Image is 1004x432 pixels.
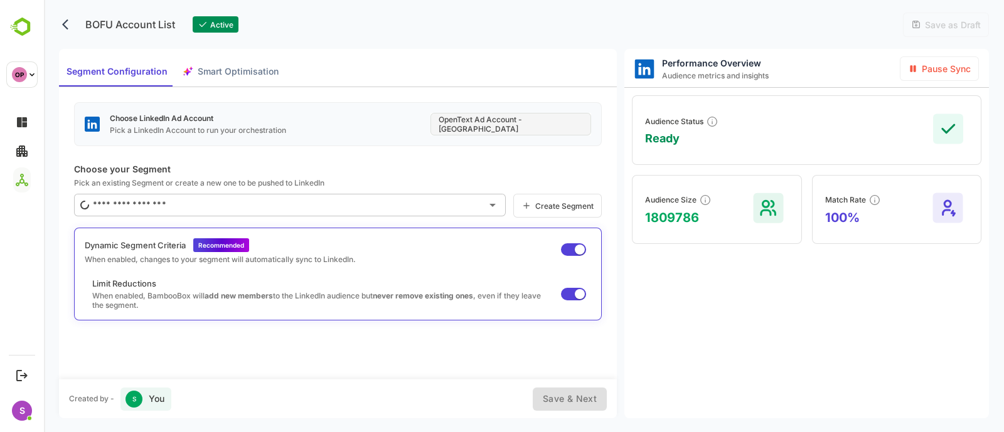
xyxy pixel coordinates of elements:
[66,113,242,123] p: Choose LinkedIn Ad Account
[874,63,927,74] span: Pause Sync
[164,20,190,29] span: Active
[440,196,457,214] button: Open
[825,194,837,206] span: Percentage of contacts/companies LinkedIn successfully matched
[34,12,139,37] p: BOFU Account List
[41,240,142,250] p: Dynamic Segment Criteria
[662,115,675,128] span: Current build state of the audience synced
[48,291,505,310] p: When enabled, BambooBox will to the LinkedIn audience but , even if they leave the segment.
[329,291,429,300] strong: never remove existing ones
[601,195,653,204] span: Audience Size
[781,195,822,204] span: Match Rate
[48,278,505,288] p: Limit Reductions
[618,58,725,68] span: Performance Overview
[601,117,660,126] span: Audience Status
[161,291,229,300] strong: add new members
[655,194,668,206] span: Total members LinkedIn has successfully matched for this audience
[66,125,242,135] p: Pick a LinkedIn Account to run your orchestration
[82,391,99,408] div: S
[41,255,312,264] p: When enabled, changes to your segment will automatically sync to LinkedIn.
[154,241,200,249] span: Recommended
[30,178,558,187] p: Pick an existing Segment or create a new one to be pushed to LinkedIn
[489,387,563,411] div: Fill the title and select segment in order to activate
[23,64,124,80] span: Segment Configuration
[15,15,34,34] button: back
[781,210,837,225] span: 100%
[387,113,547,135] div: OpenText Ad Account - [GEOGRAPHIC_DATA]
[877,19,937,30] span: Save as Draft
[77,387,127,411] div: You
[12,67,27,82] div: OP
[601,132,675,145] span: Ready
[488,201,550,211] span: Create Segment
[6,15,38,39] img: BambooboxLogoMark.f1c84d78b4c51b1a7b5f700c9845e183.svg
[25,395,70,403] div: Created by -
[30,164,558,174] p: Choose your Segment
[601,210,668,225] span: 1809786
[12,401,32,421] div: S
[13,367,30,384] button: Logout
[618,71,725,80] span: Audience metrics and insights
[469,194,558,218] a: Create Segment
[859,13,945,37] div: Fill the title in order to activate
